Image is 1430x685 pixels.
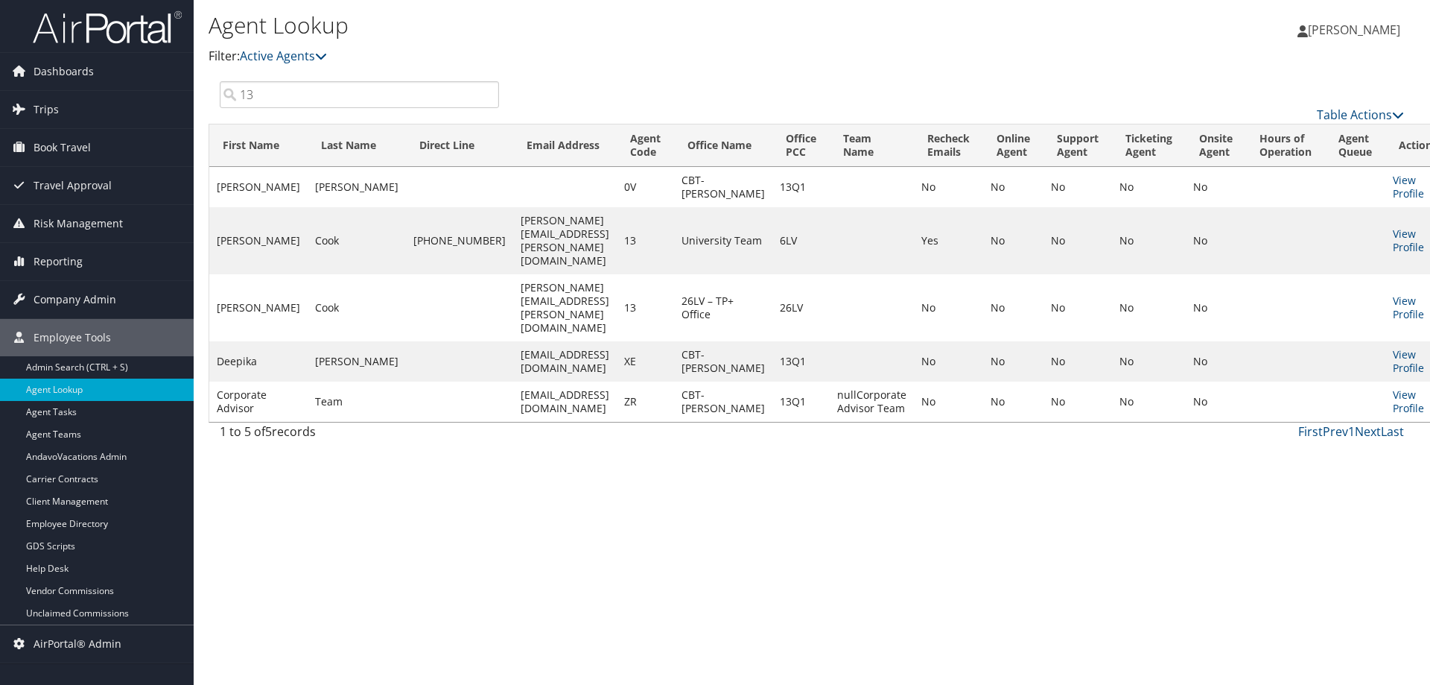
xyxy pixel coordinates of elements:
th: Online Agent: activate to sort column ascending [983,124,1043,167]
td: No [1043,274,1112,341]
td: Cook [308,274,406,341]
td: CBT-[PERSON_NAME] [674,341,772,382]
a: View Profile [1393,173,1424,201]
img: airportal-logo.png [33,10,182,45]
a: Active Agents [240,48,327,64]
td: nullCorporate Advisor Team [830,382,914,422]
td: Deepika [209,341,308,382]
a: Last [1381,423,1404,440]
td: [EMAIL_ADDRESS][DOMAIN_NAME] [513,341,617,382]
a: 1 [1348,423,1355,440]
td: [PERSON_NAME] [209,167,308,207]
p: Filter: [209,47,1013,66]
td: 13Q1 [772,167,830,207]
td: No [1186,207,1246,274]
a: [PERSON_NAME] [1297,7,1415,52]
span: Company Admin [34,281,116,318]
td: [PERSON_NAME][EMAIL_ADDRESS][PERSON_NAME][DOMAIN_NAME] [513,274,617,341]
span: 5 [265,423,272,440]
th: Office Name: activate to sort column ascending [674,124,772,167]
td: No [1043,207,1112,274]
a: View Profile [1393,388,1424,415]
input: Search [220,81,499,108]
td: 26LV – TP+ Office [674,274,772,341]
td: No [914,167,983,207]
th: Agent Queue: activate to sort column ascending [1325,124,1385,167]
th: Last Name: activate to sort column ascending [308,124,406,167]
td: 6LV [772,207,830,274]
td: CBT-[PERSON_NAME] [674,167,772,207]
td: 13 [617,274,674,341]
td: ZR [617,382,674,422]
td: No [1186,382,1246,422]
span: [PERSON_NAME] [1308,22,1400,38]
td: No [914,274,983,341]
td: No [983,341,1043,382]
td: No [914,382,983,422]
td: [PERSON_NAME] [209,274,308,341]
a: Prev [1323,423,1348,440]
td: No [1043,341,1112,382]
span: Dashboards [34,53,94,90]
td: Corporate Advisor [209,382,308,422]
td: [PERSON_NAME] [308,341,406,382]
td: Cook [308,207,406,274]
a: View Profile [1393,347,1424,375]
td: No [983,207,1043,274]
th: Ticketing Agent: activate to sort column ascending [1112,124,1186,167]
span: Book Travel [34,129,91,166]
td: No [1186,167,1246,207]
td: [EMAIL_ADDRESS][DOMAIN_NAME] [513,382,617,422]
td: No [1186,274,1246,341]
a: View Profile [1393,227,1424,254]
td: 13Q1 [772,382,830,422]
th: First Name: activate to sort column ascending [209,124,308,167]
td: [PHONE_NUMBER] [406,207,513,274]
span: Reporting [34,243,83,280]
td: No [1043,167,1112,207]
th: Team Name: activate to sort column ascending [830,124,914,167]
th: Agent Code: activate to sort column descending [617,124,674,167]
a: Table Actions [1317,107,1404,123]
td: No [1043,382,1112,422]
td: 26LV [772,274,830,341]
a: View Profile [1393,294,1424,321]
th: Email Address: activate to sort column ascending [513,124,617,167]
td: No [1112,167,1186,207]
td: 0V [617,167,674,207]
span: Trips [34,91,59,128]
td: No [1112,341,1186,382]
td: No [1112,274,1186,341]
th: Onsite Agent: activate to sort column ascending [1186,124,1246,167]
td: University Team [674,207,772,274]
th: Recheck Emails: activate to sort column ascending [914,124,983,167]
a: Next [1355,423,1381,440]
td: No [1112,382,1186,422]
td: No [1112,207,1186,274]
span: Risk Management [34,205,123,242]
td: [PERSON_NAME] [209,207,308,274]
td: Yes [914,207,983,274]
a: First [1298,423,1323,440]
span: AirPortal® Admin [34,625,121,663]
td: Team [308,382,406,422]
td: 13 [617,207,674,274]
div: 1 to 5 of records [220,423,499,448]
th: Office PCC: activate to sort column ascending [772,124,830,167]
td: No [914,341,983,382]
th: Direct Line: activate to sort column ascending [406,124,513,167]
th: Support Agent: activate to sort column ascending [1043,124,1112,167]
td: [PERSON_NAME] [308,167,406,207]
h1: Agent Lookup [209,10,1013,41]
td: No [1186,341,1246,382]
td: [PERSON_NAME][EMAIL_ADDRESS][PERSON_NAME][DOMAIN_NAME] [513,207,617,274]
td: No [983,382,1043,422]
td: No [983,167,1043,207]
span: Travel Approval [34,167,112,204]
td: XE [617,341,674,382]
td: No [983,274,1043,341]
td: CBT-[PERSON_NAME] [674,382,772,422]
span: Employee Tools [34,319,111,356]
td: 13Q1 [772,341,830,382]
th: Hours of Operation: activate to sort column ascending [1246,124,1325,167]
